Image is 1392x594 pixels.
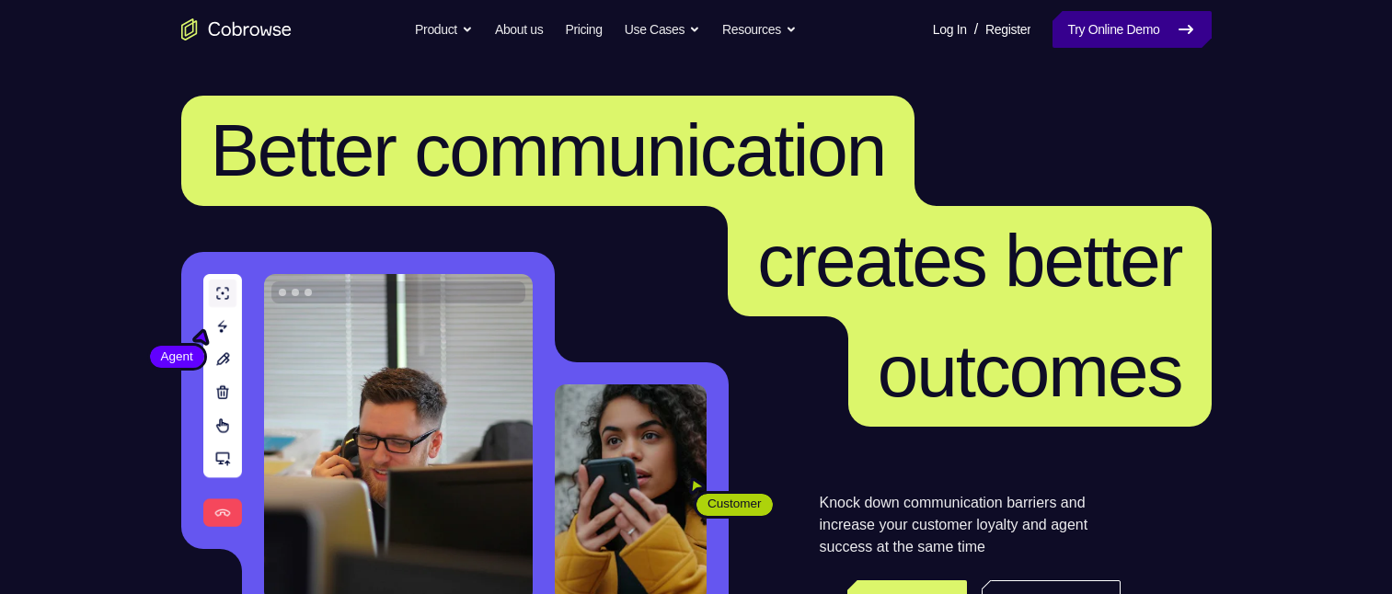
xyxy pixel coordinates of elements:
button: Product [415,11,473,48]
button: Use Cases [625,11,700,48]
a: Pricing [565,11,602,48]
button: Resources [722,11,797,48]
span: / [974,18,978,40]
span: Better communication [211,109,886,191]
span: outcomes [878,330,1182,412]
a: Try Online Demo [1053,11,1211,48]
span: creates better [757,220,1181,302]
a: Register [985,11,1030,48]
a: Log In [933,11,967,48]
a: Go to the home page [181,18,292,40]
a: About us [495,11,543,48]
p: Knock down communication barriers and increase your customer loyalty and agent success at the sam... [820,492,1121,558]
